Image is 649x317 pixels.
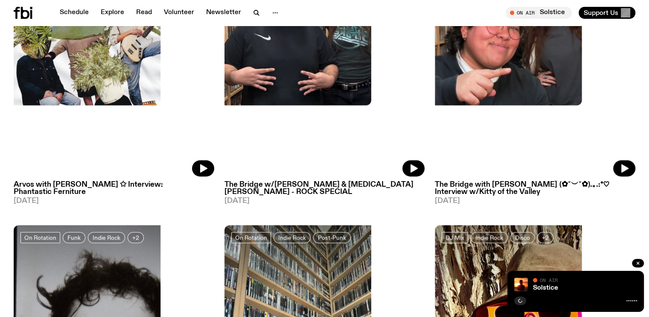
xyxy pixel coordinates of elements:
[540,277,558,283] span: On Air
[318,234,346,241] span: Post-Punk
[445,234,464,241] span: DJ Mix
[475,234,503,241] span: Indie Rock
[537,232,553,243] button: +2
[231,232,271,243] a: On Rotation
[510,232,535,243] a: Disco
[224,177,425,205] a: The Bridge w/[PERSON_NAME] & [MEDICAL_DATA][PERSON_NAME] - ROCK SPECIAL[DATE]
[579,7,635,19] button: Support Us
[96,7,129,19] a: Explore
[506,7,572,19] button: On AirSolstice
[274,232,311,243] a: Indie Rock
[471,232,508,243] a: Indie Rock
[131,7,157,19] a: Read
[128,232,144,243] button: +2
[55,7,94,19] a: Schedule
[542,234,549,241] span: +2
[313,232,351,243] a: Post-Punk
[435,177,635,205] a: The Bridge with [PERSON_NAME] (✿˘︶˘✿).｡.:*♡ Interview w/Kitty of the Valley[DATE]
[435,197,635,205] span: [DATE]
[93,234,120,241] span: Indie Rock
[224,197,425,205] span: [DATE]
[514,278,528,291] img: A girl standing in the ocean as waist level, staring into the rise of the sun.
[63,232,85,243] a: Funk
[14,177,214,205] a: Arvos with [PERSON_NAME] ✩ Interview: Phantastic Ferniture[DATE]
[278,234,306,241] span: Indie Rock
[435,181,635,196] h3: The Bridge with [PERSON_NAME] (✿˘︶˘✿).｡.:*♡ Interview w/Kitty of the Valley
[584,9,618,17] span: Support Us
[67,234,81,241] span: Funk
[14,181,214,196] h3: Arvos with [PERSON_NAME] ✩ Interview: Phantastic Ferniture
[235,234,267,241] span: On Rotation
[20,232,60,243] a: On Rotation
[533,285,558,291] a: Solstice
[24,234,56,241] span: On Rotation
[224,181,425,196] h3: The Bridge w/[PERSON_NAME] & [MEDICAL_DATA][PERSON_NAME] - ROCK SPECIAL
[88,232,125,243] a: Indie Rock
[14,197,214,205] span: [DATE]
[159,7,199,19] a: Volunteer
[442,232,468,243] a: DJ Mix
[515,234,530,241] span: Disco
[201,7,246,19] a: Newsletter
[132,234,139,241] span: +2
